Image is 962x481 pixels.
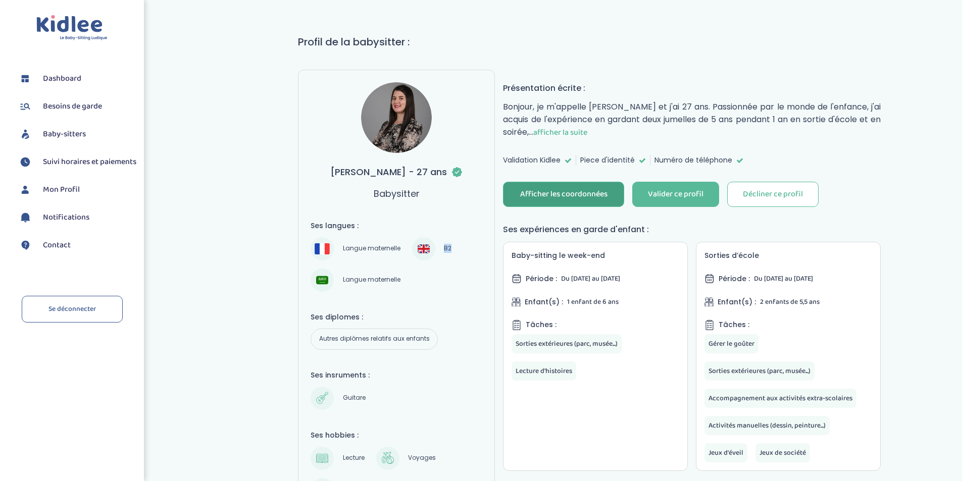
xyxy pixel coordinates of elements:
a: Notifications [18,210,136,225]
h5: Baby-sitting le week-end [512,250,679,261]
span: Voyages [404,452,439,464]
img: contact.svg [18,238,33,253]
span: Guitare [339,392,369,404]
div: Afficher les coordonnées [520,189,607,200]
span: Autres diplômes relatifs aux enfants [315,333,433,345]
img: logo.svg [36,15,108,41]
span: Validation Kidlee [503,155,561,166]
span: Baby-sitters [43,128,86,140]
span: Période : [526,274,557,284]
span: Accompagnement aux activités extra-scolaires [708,393,852,404]
span: Activités manuelles (dessin, peinture...) [708,420,826,431]
span: Sorties extérieures (parc, musée...) [708,365,811,377]
span: Mon Profil [43,184,80,196]
span: Enfant(s) : [525,297,563,307]
span: Tâches : [719,319,749,330]
button: Valider ce profil [632,182,719,207]
h5: Sorties d’école [704,250,872,261]
span: Lecture d'histoires [516,365,572,377]
span: Langue maternelle [339,243,403,255]
a: Besoins de garde [18,99,136,114]
span: Notifications [43,211,89,224]
img: profil.svg [18,182,33,197]
span: Contact [43,239,71,251]
span: Jeux d'éveil [708,447,743,458]
h4: Ses expériences en garde d'enfant : [503,223,881,236]
div: Décliner ce profil [743,189,803,200]
span: Suivi horaires et paiements [43,156,136,168]
span: Piece d'identité [580,155,635,166]
span: 2 enfants de 5,5 ans [760,296,820,307]
img: babysitters.svg [18,127,33,142]
button: Afficher les coordonnées [503,182,624,207]
img: besoin.svg [18,99,33,114]
a: Suivi horaires et paiements [18,154,136,170]
span: Du [DATE] au [DATE] [754,273,813,284]
span: Tâches : [526,319,556,330]
a: Se déconnecter [22,296,123,323]
h3: [PERSON_NAME] - 27 ans [330,165,463,179]
img: Français [315,243,330,254]
h1: Profil de la babysitter : [298,34,889,49]
img: dashboard.svg [18,71,33,86]
span: Du [DATE] au [DATE] [561,273,620,284]
span: Jeux de société [760,447,806,458]
h4: Ses hobbies : [311,430,482,441]
span: Lecture [339,452,368,464]
span: Besoins de garde [43,100,102,113]
h4: Présentation écrite : [503,82,881,94]
img: suivihoraire.svg [18,154,33,170]
span: Période : [719,274,750,284]
span: Langue maternelle [339,274,403,286]
img: notification.svg [18,210,33,225]
h4: Ses langues : [311,221,482,231]
img: Arabe [316,274,328,286]
a: Contact [18,238,136,253]
img: avatar [361,82,432,153]
img: Anglais [418,243,430,255]
p: Babysitter [374,187,420,200]
span: B2 [440,243,455,255]
span: 1 enfant de 6 ans [567,296,619,307]
span: Enfant(s) : [718,297,756,307]
span: Numéro de téléphone [654,155,732,166]
span: afficher la suite [533,126,587,139]
span: Gérer le goûter [708,338,754,349]
span: Sorties extérieures (parc, musée...) [516,338,618,349]
h4: Ses insruments : [311,370,482,381]
span: Dashboard [43,73,81,85]
a: Dashboard [18,71,136,86]
a: Baby-sitters [18,127,136,142]
a: Mon Profil [18,182,136,197]
div: Valider ce profil [648,189,703,200]
p: Bonjour, je m'appelle [PERSON_NAME] et j'ai 27 ans. Passionnée par le monde de l'enfance, j'ai ac... [503,100,881,139]
button: Décliner ce profil [727,182,819,207]
h4: Ses diplomes : [311,312,482,323]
